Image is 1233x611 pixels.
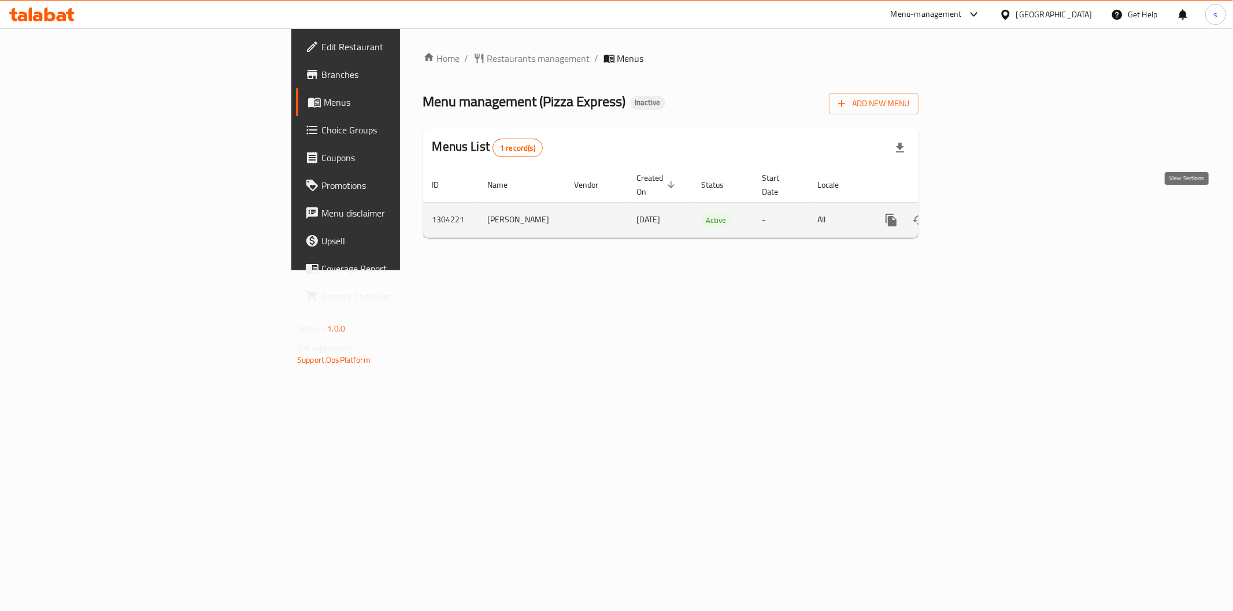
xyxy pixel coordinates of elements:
span: Choice Groups [321,123,488,137]
span: Menus [617,51,644,65]
a: Promotions [296,172,497,199]
span: Menu disclaimer [321,206,488,220]
span: Vendor [575,178,614,192]
a: Edit Restaurant [296,33,497,61]
span: Status [702,178,739,192]
span: Get support on: [297,341,350,356]
div: [GEOGRAPHIC_DATA] [1016,8,1093,21]
span: Created On [637,171,679,199]
a: Choice Groups [296,116,497,144]
div: Inactive [631,96,665,110]
span: Version: [297,321,325,336]
span: 1 record(s) [493,143,542,154]
span: s [1213,8,1217,21]
a: Upsell [296,227,497,255]
h2: Menus List [432,138,543,157]
span: [DATE] [637,212,661,227]
span: Menu management ( Pizza Express ) [423,88,626,114]
td: - [753,202,809,237]
a: Grocery Checklist [296,282,497,310]
a: Menu disclaimer [296,199,497,227]
nav: breadcrumb [423,51,919,65]
span: Edit Restaurant [321,40,488,54]
div: Total records count [493,139,543,157]
a: Coupons [296,144,497,172]
div: Active [702,213,731,227]
span: Name [488,178,523,192]
span: Restaurants management [487,51,590,65]
a: Support.OpsPlatform [297,352,371,367]
span: Active [702,214,731,227]
span: Add New Menu [838,96,909,111]
button: Add New Menu [829,93,919,114]
td: All [809,202,868,237]
td: [PERSON_NAME] [479,202,565,237]
span: Grocery Checklist [321,289,488,303]
div: Menu-management [891,8,962,21]
a: Menus [296,88,497,116]
div: Export file [886,134,914,162]
a: Branches [296,61,497,88]
th: Actions [868,167,998,203]
li: / [595,51,599,65]
span: Coverage Report [321,262,488,275]
span: ID [432,178,454,192]
a: Restaurants management [473,51,590,65]
span: Menus [324,95,488,109]
span: Upsell [321,234,488,248]
table: enhanced table [423,167,998,238]
span: Inactive [631,98,665,107]
span: Branches [321,68,488,81]
span: 1.0.0 [327,321,345,336]
button: more [877,206,905,234]
a: Coverage Report [296,255,497,282]
span: Start Date [762,171,795,199]
span: Coupons [321,151,488,165]
span: Promotions [321,178,488,192]
span: Locale [818,178,854,192]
